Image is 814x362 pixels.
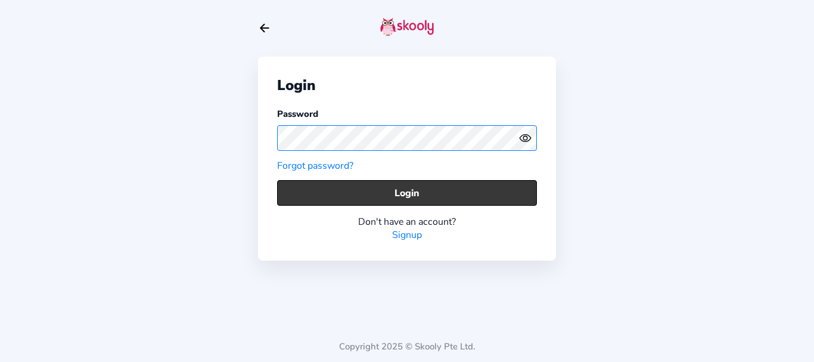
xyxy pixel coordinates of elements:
[277,108,318,120] label: Password
[277,159,353,172] a: Forgot password?
[380,17,434,36] img: skooly-logo.png
[392,228,422,242] a: Signup
[519,132,537,144] button: eye outlineeye off outline
[519,132,532,144] ion-icon: eye outline
[258,21,271,35] button: arrow back outline
[277,180,537,206] button: Login
[277,215,537,228] div: Don't have an account?
[277,76,537,95] div: Login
